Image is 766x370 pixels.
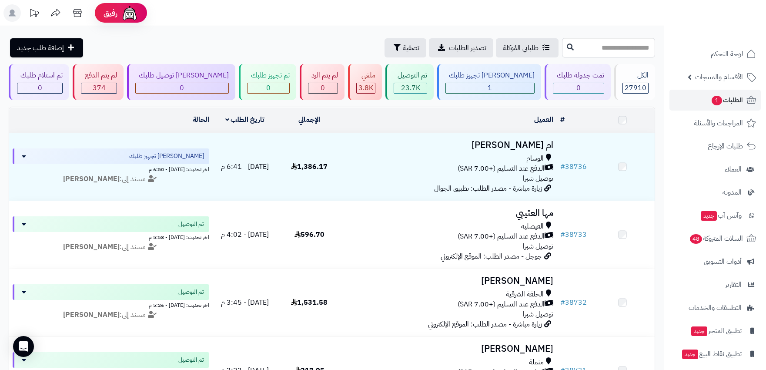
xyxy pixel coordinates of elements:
[690,325,742,337] span: تطبيق المتجر
[294,229,324,240] span: 596.70
[10,38,83,57] a: إضافة طلب جديد
[71,64,125,100] a: لم يتم الدفع 374
[298,114,320,125] a: الإجمالي
[13,232,209,241] div: اخر تحديث: [DATE] - 5:58 م
[701,211,717,221] span: جديد
[345,344,553,354] h3: [PERSON_NAME]
[308,71,338,81] div: لم يتم الرد
[221,297,269,308] span: [DATE] - 3:45 م
[429,38,493,57] a: تصدير الطلبات
[6,310,216,320] div: مسند إلى:
[458,164,545,174] span: الدفع عند التسليم (+7.00 SAR)
[449,43,486,53] span: تصدير الطلبات
[669,228,761,249] a: السلات المتروكة48
[394,83,426,93] div: 23687
[691,326,707,336] span: جديد
[669,251,761,272] a: أدوات التسويق
[345,208,553,218] h3: مها العتيبي
[553,71,604,81] div: تمت جدولة طلبك
[560,297,587,308] a: #38732
[6,242,216,252] div: مسند إلى:
[403,43,419,53] span: تصفية
[266,83,271,93] span: 0
[503,43,539,53] span: طلباتي المُوكلة
[529,357,544,367] span: مثملة
[356,71,375,81] div: ملغي
[125,64,237,100] a: [PERSON_NAME] توصيل طلبك 0
[346,64,384,100] a: ملغي 3.8K
[434,183,542,194] span: زيارة مباشرة - مصدر الطلب: تطبيق الجوال
[496,38,559,57] a: طلباتي المُوكلة
[576,83,581,93] span: 0
[446,83,534,93] div: 1
[625,83,646,93] span: 27910
[129,152,204,161] span: [PERSON_NAME] تجهيز طلبك
[441,251,542,262] span: جوجل - مصدر الطلب: الموقع الإلكتروني
[725,163,742,175] span: العملاء
[428,319,542,330] span: زيارة مباشرة - مصدر الطلب: الموقع الإلكتروني
[523,173,553,184] span: توصيل شبرا
[712,96,722,105] span: 1
[681,348,742,360] span: تطبيق نقاط البيع
[711,48,743,60] span: لوحة التحكم
[445,71,535,81] div: [PERSON_NAME] تجهيز طلبك
[488,83,492,93] span: 1
[401,83,420,93] span: 23.7K
[121,4,138,22] img: ai-face.png
[704,256,742,268] span: أدوات التسويق
[711,94,743,106] span: الطلبات
[247,71,289,81] div: تم تجهيز طلبك
[358,83,373,93] span: 3.8K
[560,297,565,308] span: #
[560,114,565,125] a: #
[23,4,45,24] a: تحديثات المنصة
[81,83,116,93] div: 374
[17,83,62,93] div: 0
[178,356,204,364] span: تم التوصيل
[723,186,742,198] span: المدونة
[17,43,64,53] span: إضافة طلب جديد
[435,64,543,100] a: [PERSON_NAME] تجهيز طلبك 1
[669,182,761,203] a: المدونة
[506,289,544,299] span: الحلقة الشرقية
[682,350,698,359] span: جديد
[6,174,216,184] div: مسند إلى:
[700,209,742,222] span: وآتس آب
[669,320,761,341] a: تطبيق المتجرجديد
[394,71,427,81] div: تم التوصيل
[93,83,106,93] span: 374
[13,300,209,309] div: اخر تحديث: [DATE] - 5:26 م
[669,205,761,226] a: وآتس آبجديد
[612,64,657,100] a: الكل27910
[345,276,553,286] h3: [PERSON_NAME]
[13,336,34,357] div: Open Intercom Messenger
[63,309,120,320] strong: [PERSON_NAME]
[178,220,204,229] span: تم التوصيل
[237,64,298,100] a: تم تجهيز طلبك 0
[622,71,649,81] div: الكل
[357,83,375,93] div: 3848
[695,71,743,83] span: الأقسام والمنتجات
[689,232,743,245] span: السلات المتروكة
[694,117,743,129] span: المراجعات والأسئلة
[669,274,761,295] a: التقارير
[385,38,426,57] button: تصفية
[63,174,120,184] strong: [PERSON_NAME]
[291,161,328,172] span: 1,386.17
[248,83,289,93] div: 0
[534,114,553,125] a: العميل
[526,154,544,164] span: الوسام
[523,241,553,252] span: توصيل شبرا
[225,114,265,125] a: تاريخ الطلب
[669,90,761,111] a: الطلبات1
[689,302,742,314] span: التطبيقات والخدمات
[221,229,269,240] span: [DATE] - 4:02 م
[7,64,71,100] a: تم استلام طلبك 0
[458,232,545,242] span: الدفع عند التسليم (+7.00 SAR)
[291,297,328,308] span: 1,531.58
[560,161,587,172] a: #38736
[669,159,761,180] a: العملاء
[708,140,743,152] span: طلبات الإرجاع
[104,8,117,18] span: رفيق
[221,161,269,172] span: [DATE] - 6:41 م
